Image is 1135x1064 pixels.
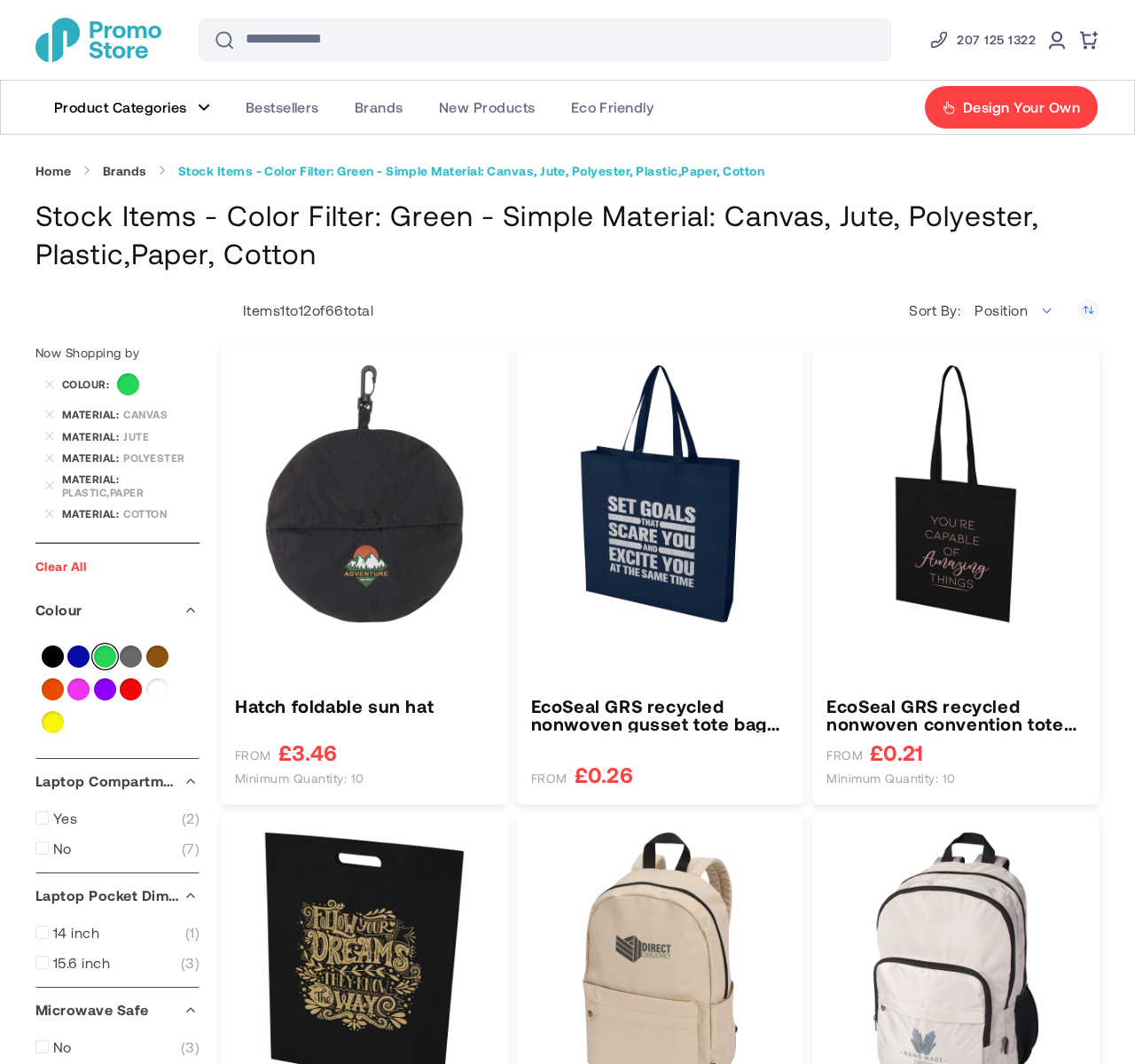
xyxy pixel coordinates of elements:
[53,954,110,972] span: 15.6 inch
[146,678,168,700] a: White
[94,645,116,668] a: Green
[1077,299,1100,321] a: Set Descending Direction
[280,301,285,318] span: 1
[35,810,200,827] a: Yes 2
[553,81,672,134] a: Eco Friendly
[35,873,200,918] div: Laptop Pocket Dimension
[35,163,72,179] a: Home
[235,771,364,786] span: Minimum quantity: 10
[62,430,123,442] span: Material
[62,378,113,390] span: Colour
[53,810,77,827] span: Yes
[35,588,200,632] div: Colour
[123,451,200,464] div: Polyester
[928,29,1036,51] a: Phone
[35,1038,200,1056] a: No 3
[35,840,200,857] a: No 7
[571,98,654,116] span: Eco Friendly
[870,741,923,763] span: £0.21
[54,98,187,116] span: Product Categories
[185,924,200,942] span: 1
[44,409,55,419] a: Remove Material Canvas
[120,678,142,700] a: Red
[203,19,246,61] button: Search
[44,481,55,491] a: Remove Material Plastic,Paper
[965,293,1064,328] span: Position
[44,452,55,463] a: Remove Material Polyester
[531,771,567,786] span: FROM
[44,431,55,442] a: Remove Material Jute
[178,163,765,179] strong: Stock Items - Color Filter: Green - Simple Material: Canvas, Jute, Polyester, Plastic,Paper, Cotton
[123,430,200,442] div: Jute
[957,29,1036,51] span: 207 125 1322
[53,840,72,857] span: No
[975,301,1028,318] span: Position
[299,301,312,318] span: 12
[35,954,200,972] a: 15.6 inch 3
[35,759,200,803] div: Laptop Compartment
[42,711,64,733] a: Yellow
[826,771,956,786] span: Minimum quantity: 10
[146,645,168,668] a: Natural
[235,747,271,763] span: FROM
[826,697,1085,732] a: EcoSeal GRS recycled nonwoven convention tote bag 6L
[909,301,965,319] label: Sort By
[35,18,161,62] a: store logo
[221,301,373,319] p: Items to of total
[278,741,337,763] span: £3.46
[924,85,1099,129] a: Design Your Own
[531,364,790,623] img: EcoSeal GRS recycled nonwoven gusset tote bag 12L
[35,988,200,1032] div: Microwave Safe
[62,473,123,485] span: Material
[35,18,161,62] img: Promotional Merchandise
[35,559,86,574] a: Clear All
[103,163,147,179] a: Brands
[120,645,142,668] a: Grey
[36,81,228,134] a: Product Categories
[42,678,64,700] a: Orange
[355,98,403,116] span: Brands
[337,81,421,134] a: Brands
[246,98,319,116] span: Bestsellers
[53,1038,72,1056] span: No
[826,364,1085,623] img: EcoSeal GRS recycled nonwoven convention tote bag 6L
[62,507,123,520] span: Material
[94,678,116,700] a: Purple
[421,81,553,134] a: New Products
[228,81,337,134] a: Bestsellers
[35,924,200,942] a: 14 inch 1
[181,1038,200,1056] span: 3
[826,747,863,763] span: FROM
[181,954,200,972] span: 3
[123,507,200,520] div: Cotton
[42,645,64,668] a: Black
[62,486,200,498] div: Plastic,Paper
[963,98,1080,116] span: Design Your Own
[35,196,1100,272] h1: Stock Items - Color Filter: Green - Simple Material: Canvas, Jute, Polyester, Plastic,Paper, Cotton
[44,508,55,519] a: Remove Material Cotton
[325,301,344,318] span: 66
[123,408,200,420] div: Canvas
[35,345,139,360] span: Now Shopping by
[53,924,99,942] span: 14 inch
[182,840,200,857] span: 7
[235,364,494,623] img: Hatch foldable sun hat
[44,379,55,390] a: Remove Colour Green
[182,810,200,827] span: 2
[235,697,494,715] a: Hatch foldable sun hat
[62,451,123,464] span: Material
[67,645,90,668] a: Blue
[575,763,633,786] span: £0.26
[439,98,536,116] span: New Products
[62,408,123,420] span: Material
[67,678,90,700] a: Pink
[531,697,790,732] a: EcoSeal GRS recycled nonwoven gusset tote bag 12L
